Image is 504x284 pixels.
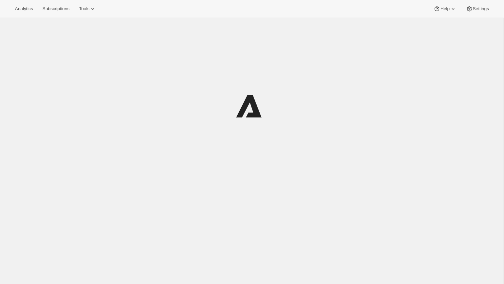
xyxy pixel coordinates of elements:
button: Settings [462,4,493,14]
span: Analytics [15,6,33,12]
span: Help [440,6,450,12]
span: Tools [79,6,89,12]
span: Subscriptions [42,6,69,12]
button: Analytics [11,4,37,14]
span: Settings [473,6,489,12]
button: Subscriptions [38,4,73,14]
button: Tools [75,4,100,14]
button: Help [430,4,460,14]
